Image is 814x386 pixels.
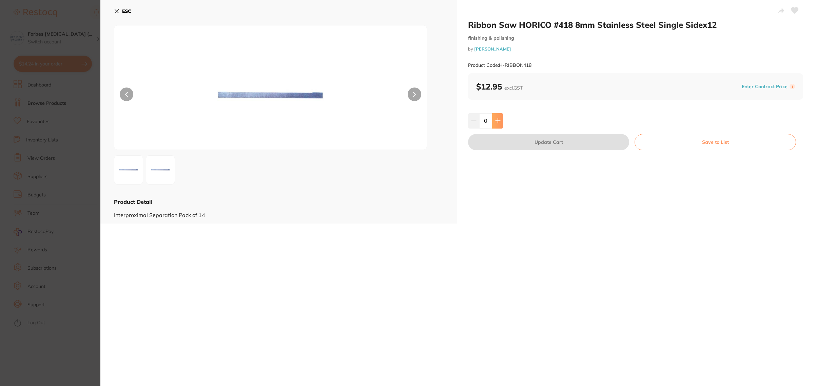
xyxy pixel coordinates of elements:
b: $12.95 [476,81,523,92]
small: by [468,46,803,52]
b: ESC [122,8,131,14]
h2: Ribbon Saw HORICO #418 8mm Stainless Steel Single Sidex12 [468,20,803,30]
img: NDE4LmpwZw [177,42,364,150]
button: ESC [114,5,131,17]
button: Enter Contract Price [740,83,790,90]
button: Update Cart [468,134,629,150]
small: finishing & polishing [468,35,803,41]
b: Product Detail [114,198,152,205]
label: i [790,84,795,89]
small: Product Code: H-RIBBON418 [468,62,531,68]
div: Interproximal Separation Pack of 14 [114,206,444,218]
span: excl. GST [504,85,523,91]
a: [PERSON_NAME] [474,46,511,52]
img: NDE4XzIuanBn [148,158,173,182]
img: NDE4LmpwZw [116,158,141,182]
button: Save to List [635,134,796,150]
